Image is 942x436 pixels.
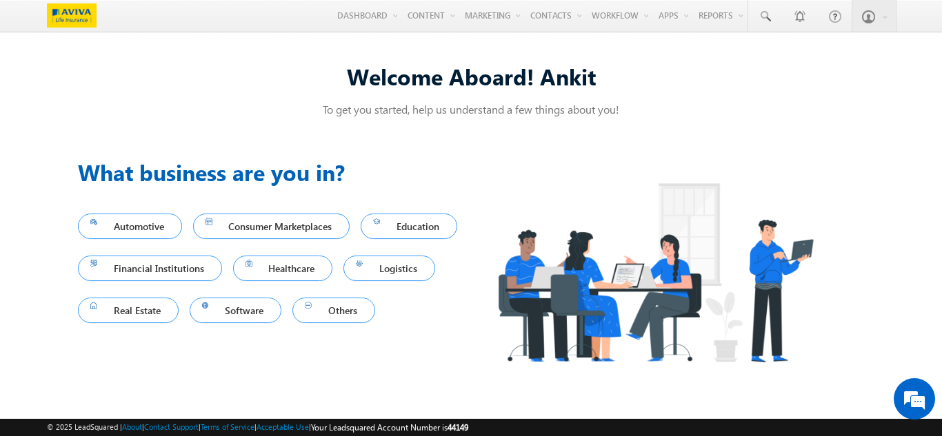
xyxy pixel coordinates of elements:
[90,217,170,236] span: Automotive
[206,217,338,236] span: Consumer Marketplaces
[245,259,321,278] span: Healthcare
[356,259,423,278] span: Logistics
[144,422,199,431] a: Contact Support
[311,422,468,433] span: Your Leadsquared Account Number is
[257,422,309,431] a: Acceptable Use
[47,3,97,28] img: Custom Logo
[448,422,468,433] span: 44149
[90,301,166,320] span: Real Estate
[78,156,471,189] h3: What business are you in?
[202,301,270,320] span: Software
[373,217,445,236] span: Education
[90,259,210,278] span: Financial Institutions
[47,421,468,434] span: © 2025 LeadSquared | | | | |
[201,422,254,431] a: Terms of Service
[471,156,839,389] img: Industry.png
[305,301,363,320] span: Others
[78,102,864,116] p: To get you started, help us understand a few things about you!
[122,422,142,431] a: About
[78,61,864,91] div: Welcome Aboard! Ankit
